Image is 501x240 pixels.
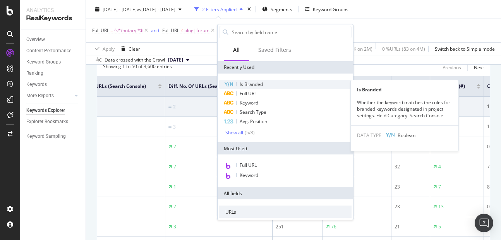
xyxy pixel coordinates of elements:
[173,123,176,130] div: 3
[168,126,172,128] img: Equal
[92,43,115,55] button: Apply
[79,143,162,150] div: 33
[219,206,352,218] div: URLs
[302,3,352,15] button: Keyword Groups
[79,203,162,210] div: 41
[432,43,495,55] button: Switch back to Simple mode
[26,69,80,77] a: Ranking
[79,223,162,230] div: 16
[438,183,441,190] div: 7
[240,118,267,125] span: Avg. Position
[258,46,291,54] div: Saved Filters
[79,183,162,190] div: 13
[26,14,79,23] div: RealKeywords
[168,106,172,108] img: Equal
[137,6,175,12] span: vs [DATE] - [DATE]
[240,81,263,87] span: Is Branded
[26,47,80,55] a: Content Performance
[395,223,427,230] div: 21
[26,106,65,115] div: Keywords Explorer
[26,92,54,100] div: More Reports
[26,36,80,44] a: Overview
[26,36,45,44] div: Overview
[26,58,80,66] a: Keyword Groups
[26,6,79,14] div: Analytics
[357,132,383,139] span: DATA TYPE:
[26,81,47,89] div: Keywords
[191,3,246,15] button: 2 Filters Applied
[173,203,176,210] div: 7
[240,109,266,115] span: Search Type
[474,64,484,71] div: Next
[243,129,255,136] div: ( 5 / 8 )
[173,103,176,110] div: 2
[233,46,240,54] div: All
[79,103,162,110] div: 83
[240,99,258,106] span: Keyword
[26,118,68,126] div: Explorer Bookmarks
[79,163,162,170] div: 20
[26,47,71,55] div: Content Performance
[79,123,162,130] div: 83
[110,27,113,34] span: =
[443,64,461,71] div: Previous
[259,3,295,15] button: Segments
[395,183,427,190] div: 23
[162,27,179,34] span: Full URL
[26,132,80,141] a: Keyword Sampling
[398,132,415,139] span: Boolean
[26,92,72,100] a: More Reports
[165,55,192,65] button: [DATE]
[92,3,185,15] button: [DATE] - [DATE]vs[DATE] - [DATE]
[475,214,493,232] div: Open Intercom Messenger
[216,26,247,35] button: Add Filter
[180,27,183,34] span: ≠
[231,26,351,38] input: Search by field name
[92,27,109,34] span: Full URL
[105,57,165,63] div: Data crossed with the Crawl
[438,163,441,170] div: 4
[240,172,258,178] span: Keyword
[313,6,348,12] div: Keyword Groups
[443,63,461,72] button: Previous
[240,162,257,168] span: Full URL
[435,45,495,52] div: Switch back to Simple mode
[26,132,66,141] div: Keyword Sampling
[26,106,80,115] a: Keywords Explorer
[438,203,444,210] div: 13
[114,25,143,36] span: ^.*/notary.*$
[331,223,336,230] div: 76
[118,43,140,55] button: Clear
[26,118,80,126] a: Explorer Bookmarks
[240,90,257,97] span: Full URL
[395,163,427,170] div: 32
[246,5,252,13] div: times
[103,6,137,12] span: [DATE] - [DATE]
[271,6,292,12] span: Segments
[79,83,146,90] span: No. of URLs (Search Console)
[474,63,484,72] button: Next
[168,83,254,90] span: Diff. No. of URLs (Search Console) (#)
[351,99,458,119] div: Whether the keyword matches the rules for branded keywords designated in project settings. Field ...
[351,86,458,93] div: Is Branded
[173,183,176,190] div: 1
[173,163,176,170] div: 7
[168,57,183,63] span: 2025 Sep. 1st
[173,143,176,150] div: 7
[26,69,43,77] div: Ranking
[151,27,159,34] button: and
[103,63,172,72] div: Showing 1 to 50 of 3,600 entries
[218,142,353,154] div: Most Used
[173,223,176,230] div: 3
[103,45,115,52] div: Apply
[395,203,427,210] div: 23
[26,58,61,66] div: Keyword Groups
[26,81,80,89] a: Keywords
[438,223,441,230] div: 5
[225,130,243,135] div: Show all
[202,6,237,12] div: 2 Filters Applied
[218,187,353,199] div: All fields
[129,45,140,52] div: Clear
[184,25,209,36] span: blog|forum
